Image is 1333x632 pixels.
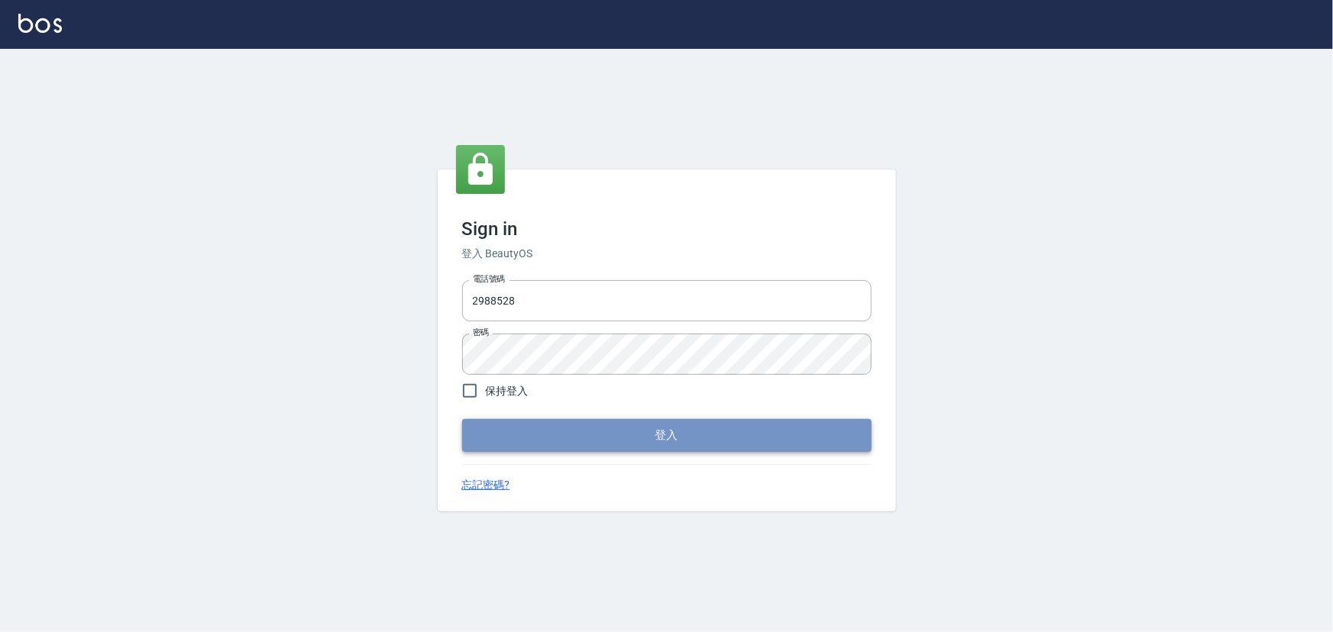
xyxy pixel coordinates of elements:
[462,419,872,451] button: 登入
[18,14,62,33] img: Logo
[462,246,872,262] h6: 登入 BeautyOS
[486,383,529,399] span: 保持登入
[473,327,489,338] label: 密碼
[473,273,505,285] label: 電話號碼
[462,218,872,240] h3: Sign in
[462,477,510,493] a: 忘記密碼?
